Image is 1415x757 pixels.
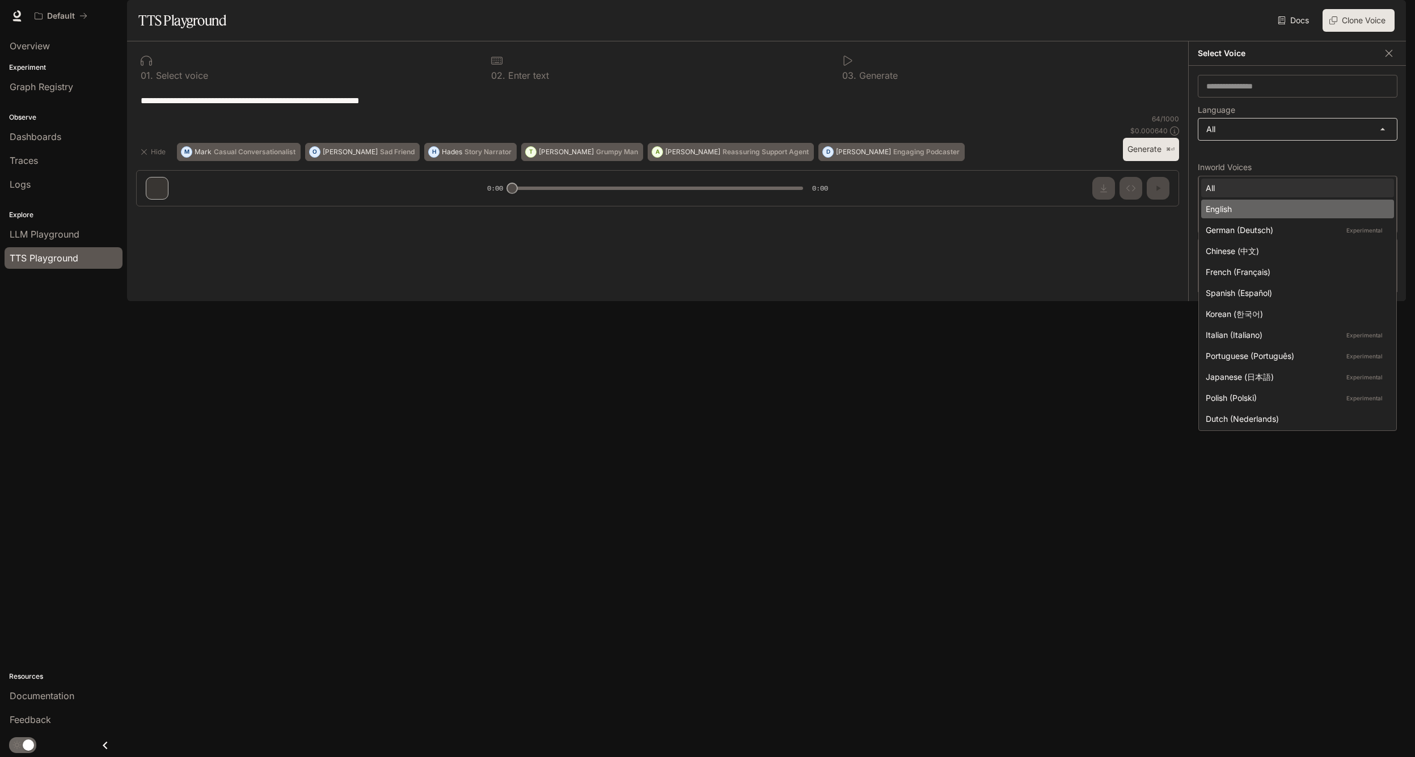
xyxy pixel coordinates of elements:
[1206,203,1385,215] div: English
[1206,350,1385,362] div: Portuguese (Português)
[1344,372,1385,382] p: Experimental
[1206,224,1385,236] div: German (Deutsch)
[1344,225,1385,235] p: Experimental
[1206,266,1385,278] div: French (Français)
[1206,245,1385,257] div: Chinese (中文)
[1206,392,1385,404] div: Polish (Polski)
[1206,182,1385,194] div: All
[1344,330,1385,340] p: Experimental
[1344,351,1385,361] p: Experimental
[1206,287,1385,299] div: Spanish (Español)
[1206,413,1385,425] div: Dutch (Nederlands)
[1206,329,1385,341] div: Italian (Italiano)
[1206,371,1385,383] div: Japanese (日本語)
[1206,308,1385,320] div: Korean (한국어)
[1344,393,1385,403] p: Experimental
